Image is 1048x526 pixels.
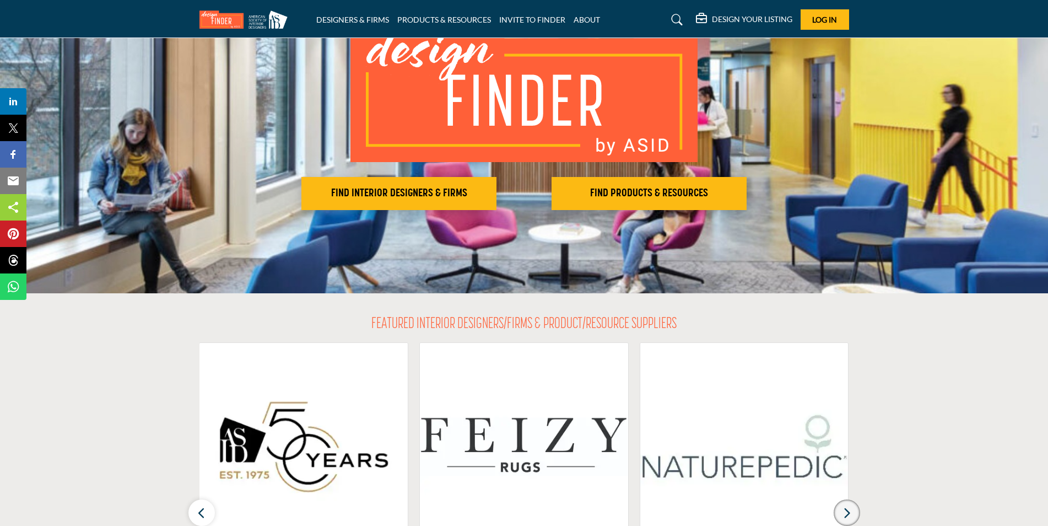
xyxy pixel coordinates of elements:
[371,315,677,334] h2: FEATURED INTERIOR DESIGNERS/FIRMS & PRODUCT/RESOURCE SUPPLIERS
[661,11,690,29] a: Search
[301,177,496,210] button: FIND INTERIOR DESIGNERS & FIRMS
[574,15,600,24] a: ABOUT
[696,13,792,26] div: DESIGN YOUR LISTING
[801,9,849,30] button: Log In
[499,15,565,24] a: INVITE TO FINDER
[305,187,493,200] h2: FIND INTERIOR DESIGNERS & FIRMS
[397,15,491,24] a: PRODUCTS & RESOURCES
[552,177,747,210] button: FIND PRODUCTS & RESOURCES
[316,15,389,24] a: DESIGNERS & FIRMS
[199,10,293,29] img: Site Logo
[812,15,837,24] span: Log In
[350,19,698,162] img: image
[555,187,743,200] h2: FIND PRODUCTS & RESOURCES
[712,14,792,24] h5: DESIGN YOUR LISTING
